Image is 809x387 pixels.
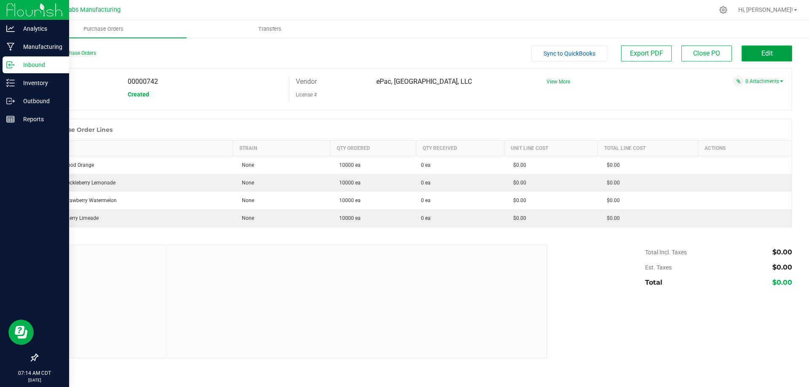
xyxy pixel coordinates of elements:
[421,197,431,204] span: 0 ea
[509,215,526,221] span: $0.00
[6,61,15,69] inline-svg: Inbound
[745,78,783,84] a: 0 Attachments
[128,91,149,98] span: Created
[238,180,254,186] span: None
[509,162,526,168] span: $0.00
[72,25,135,33] span: Purchase Orders
[733,75,744,87] span: Attach a document
[761,49,773,57] span: Edit
[6,115,15,123] inline-svg: Reports
[247,25,293,33] span: Transfers
[772,278,792,286] span: $0.00
[43,197,228,204] div: Pouch Strawberry Watermelon
[546,79,570,85] a: View More
[421,161,431,169] span: 0 ea
[603,180,620,186] span: $0.00
[531,45,607,61] button: Sync to QuickBooks
[20,20,187,38] a: Purchase Orders
[44,251,160,262] span: Notes
[335,180,361,186] span: 10000 ea
[296,88,317,101] label: License #
[128,77,158,85] span: 00000742
[621,45,672,61] button: Export PDF
[509,198,526,203] span: $0.00
[603,215,620,221] span: $0.00
[335,198,361,203] span: 10000 ea
[742,45,792,61] button: Edit
[52,6,121,13] span: Teal Labs Manufacturing
[4,377,65,383] p: [DATE]
[416,141,504,156] th: Qty Received
[772,248,792,256] span: $0.00
[603,198,620,203] span: $0.00
[187,20,353,38] a: Transfers
[43,179,228,187] div: Pouch Huckleberry Lemonade
[597,141,698,156] th: Total Line Cost
[15,60,65,70] p: Inbound
[43,214,228,222] div: Pouch Cherry Limeade
[8,320,34,345] iframe: Resource center
[238,215,254,221] span: None
[296,75,317,88] label: Vendor
[335,215,361,221] span: 10000 ea
[718,6,729,14] div: Manage settings
[693,49,720,57] span: Close PO
[233,141,330,156] th: Strain
[15,24,65,34] p: Analytics
[681,45,732,61] button: Close PO
[645,278,662,286] span: Total
[238,198,254,203] span: None
[6,43,15,51] inline-svg: Manufacturing
[15,42,65,52] p: Manufacturing
[15,78,65,88] p: Inventory
[15,114,65,124] p: Reports
[6,24,15,33] inline-svg: Analytics
[238,162,254,168] span: None
[38,141,233,156] th: Item
[698,141,792,156] th: Actions
[43,161,228,169] div: Pouch Blood Orange
[421,214,431,222] span: 0 ea
[772,263,792,271] span: $0.00
[738,6,793,13] span: Hi, [PERSON_NAME]!
[509,180,526,186] span: $0.00
[504,141,597,156] th: Unit Line Cost
[6,97,15,105] inline-svg: Outbound
[4,369,65,377] p: 07:14 AM CDT
[645,249,687,256] span: Total Incl. Taxes
[15,96,65,106] p: Outbound
[603,162,620,168] span: $0.00
[376,77,472,85] span: ePac, [GEOGRAPHIC_DATA], LLC
[46,126,113,133] h1: Purchase Order Lines
[645,264,672,271] span: Est. Taxes
[330,141,416,156] th: Qty Ordered
[544,50,595,57] span: Sync to QuickBooks
[335,162,361,168] span: 10000 ea
[630,49,663,57] span: Export PDF
[421,179,431,187] span: 0 ea
[6,79,15,87] inline-svg: Inventory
